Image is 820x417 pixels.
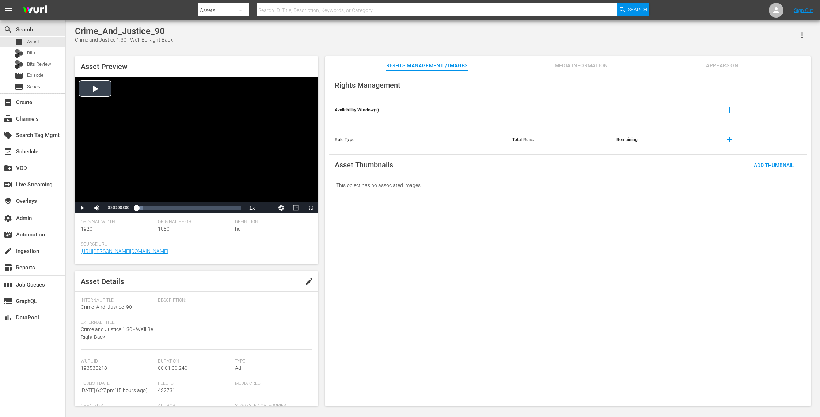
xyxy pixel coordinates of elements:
span: [DATE] 6:27 pm ( 15 hours ago ) [81,387,148,393]
span: 00:00:00.000 [108,206,129,210]
span: Search [4,25,12,34]
button: Play [75,202,90,213]
span: Series [27,83,40,90]
span: Appears On [695,61,749,70]
button: Jump To Time [274,202,289,213]
button: Search [617,3,649,16]
span: Author [158,403,231,409]
span: Asset [27,38,39,46]
span: Reports [4,263,12,272]
span: Type [235,359,308,364]
img: ans4CAIJ8jUAAAAAAAAAAAAAAAAAAAAAAAAgQb4GAAAAAAAAAAAAAAAAAAAAAAAAJMjXAAAAAAAAAAAAAAAAAAAAAAAAgAT5G... [18,2,53,19]
div: Bits [15,49,23,58]
span: Channels [4,114,12,123]
span: Create [4,98,12,107]
th: Total Runs [506,125,611,155]
span: Admin [4,214,12,223]
div: Progress Bar [136,206,241,210]
span: edit [305,277,314,286]
span: Overlays [4,197,12,205]
span: Media Credit [235,381,308,387]
button: add [721,131,738,148]
span: Wurl Id [81,359,154,364]
button: Playback Rate [245,202,259,213]
button: add [721,101,738,119]
span: Publish Date [81,381,154,387]
button: Add Thumbnail [748,158,800,171]
span: DataPool [4,313,12,322]
span: Episode [15,71,23,80]
span: Rights Management [335,81,400,90]
span: 432731 [158,387,175,393]
span: add [725,135,734,144]
span: Source Url [81,242,308,247]
span: GraphQL [4,297,12,306]
div: Bits Review [15,60,23,69]
button: Picture-in-Picture [289,202,303,213]
button: Mute [90,202,104,213]
th: Remaining [611,125,715,155]
span: Duration [158,359,231,364]
span: Asset [15,38,23,46]
span: Suggested Categories [235,403,308,409]
span: Asset Preview [81,62,128,71]
span: Episode [27,72,43,79]
span: Created At [81,403,154,409]
div: Crime and Justice 1:30 - We'll Be Right Back [75,36,173,44]
div: Video Player [75,77,318,213]
span: menu [4,6,13,15]
button: Fullscreen [303,202,318,213]
span: Crime and Justice 1:30 - We'll Be Right Back [81,326,153,340]
span: Ingestion [4,247,12,255]
span: Original Height [158,219,231,225]
span: Media Information [554,61,609,70]
span: Crime_And_Justice_90 [81,304,132,310]
span: Rights Management / Images [386,61,467,70]
span: 193535218 [81,365,107,371]
span: 1080 [158,226,170,232]
a: [URL][PERSON_NAME][DOMAIN_NAME] [81,248,168,254]
span: Bits Review [27,61,51,68]
div: This object has no associated images. [329,175,807,196]
span: Series [15,82,23,91]
span: 00:01:30.240 [158,365,187,371]
span: External Title: [81,320,154,326]
span: Original Width [81,219,154,225]
span: VOD [4,164,12,173]
a: Sign Out [794,7,813,13]
div: Crime_And_Justice_90 [75,26,173,36]
th: Rule Type [329,125,506,155]
span: Internal Title: [81,297,154,303]
span: Asset Thumbnails [335,160,393,169]
span: Job Queues [4,280,12,289]
span: Automation [4,230,12,239]
span: Bits [27,49,35,57]
th: Availability Window(s) [329,95,506,125]
span: Ad [235,365,241,371]
span: Add Thumbnail [748,162,800,168]
span: Description: [158,297,308,303]
span: Schedule [4,147,12,156]
span: Feed ID [158,381,231,387]
span: Definition [235,219,308,225]
span: add [725,106,734,114]
span: Search Tag Mgmt [4,131,12,140]
button: edit [300,273,318,290]
span: hd [235,226,241,232]
span: Search [628,3,647,16]
span: Live Streaming [4,180,12,189]
span: Asset Details [81,277,124,286]
span: 1920 [81,226,92,232]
